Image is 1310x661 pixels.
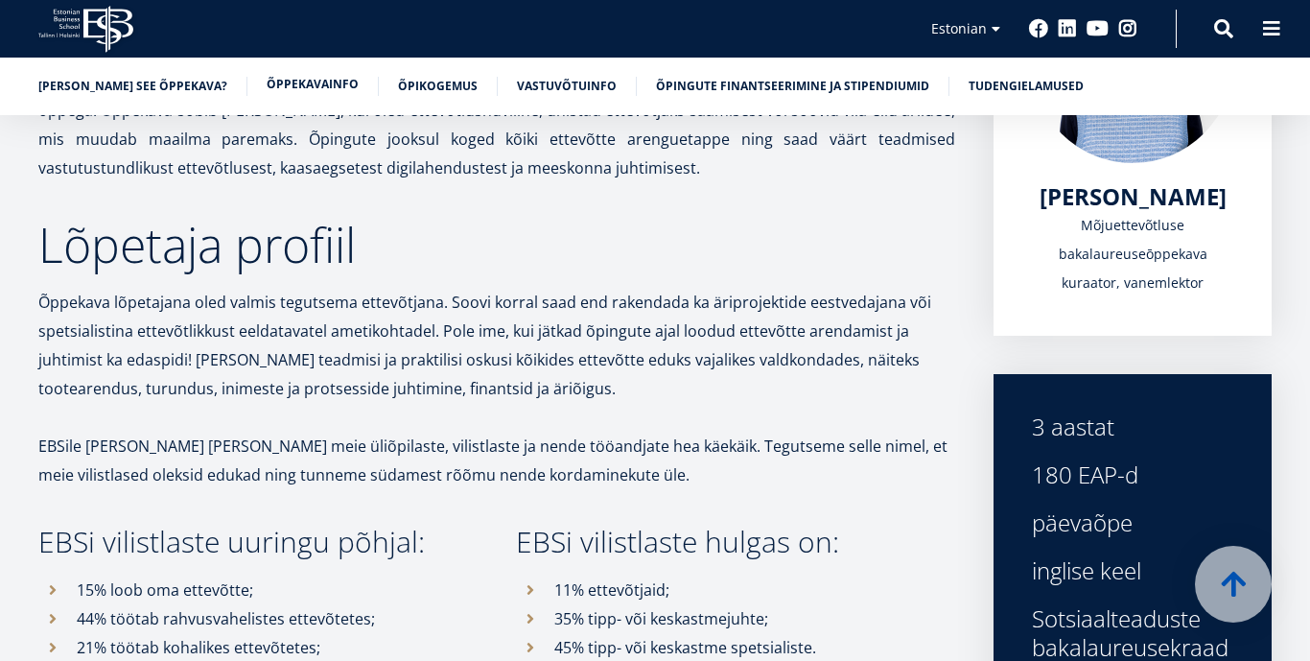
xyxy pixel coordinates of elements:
[22,238,184,255] span: Rahvusvaheline ärijuhtimine
[969,77,1084,96] a: Tudengielamused
[516,528,955,556] h3: EBSi vilistlaste hulgas on:
[656,77,929,96] a: Õpingute finantseerimine ja stipendiumid
[1029,19,1048,38] a: Facebook
[22,188,378,205] span: Ettevõtlus ja ärijuhtimine (sessioonõpe), õpingute algus [DATE]
[5,264,17,276] input: Mõjuettevõtlus
[1118,19,1137,38] a: Instagram
[554,576,955,604] p: 11% ettevõtjaid;
[398,77,478,96] a: Õpikogemus
[1087,19,1109,38] a: Youtube
[5,189,17,201] input: Ettevõtlus ja ärijuhtimine (sessioonõpe), õpingute algus [DATE]
[38,432,955,489] p: EBSile [PERSON_NAME] [PERSON_NAME] meie üliõpilaste, vilistlaste ja nende tööandjate hea käekäik....
[458,1,546,18] span: Perekonnanimi
[1032,460,1233,489] div: 180 EAP-d
[22,213,232,230] span: Ettevõtlus ja ärijuhtimine (päevaõpe)
[38,576,478,604] li: 15% loob oma ettevõtte;
[1058,19,1077,38] a: Linkedin
[38,67,955,182] p: See ettevõtluse õppekava on maailmas unikaalne - tegemist on kaasaegse ja uuendusliku ärisimulaat...
[38,288,955,403] p: Õppekava lõpetajana oled valmis tegutsema ettevõtjana. Soovi korral saad end rakendada ka äriproj...
[1032,211,1233,297] div: Mõjuettevõtluse bakalaureuseōppekava kuraator, vanemlektor
[1040,182,1227,211] a: [PERSON_NAME]
[5,214,17,226] input: Ettevõtlus ja ärijuhtimine (päevaõpe)
[38,528,478,556] h3: EBSi vilistlaste uuringu põhjal:
[22,263,110,280] span: Mõjuettevõtlus
[1032,413,1233,441] div: 3 aastat
[5,239,17,251] input: Rahvusvaheline ärijuhtimine
[1032,508,1233,537] div: päevaõpe
[38,221,955,269] h2: Lõpetaja profiil
[1032,556,1233,585] div: inglise keel
[1040,180,1227,212] span: [PERSON_NAME]
[267,75,359,94] a: Õppekavainfo
[38,604,478,633] li: 44% töötab rahvusvahelistes ettevõtetes;
[554,604,955,633] p: 35% tipp- või keskastmejuhte;
[517,77,617,96] a: Vastuvõtuinfo
[38,77,227,96] a: [PERSON_NAME] see õppekava?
